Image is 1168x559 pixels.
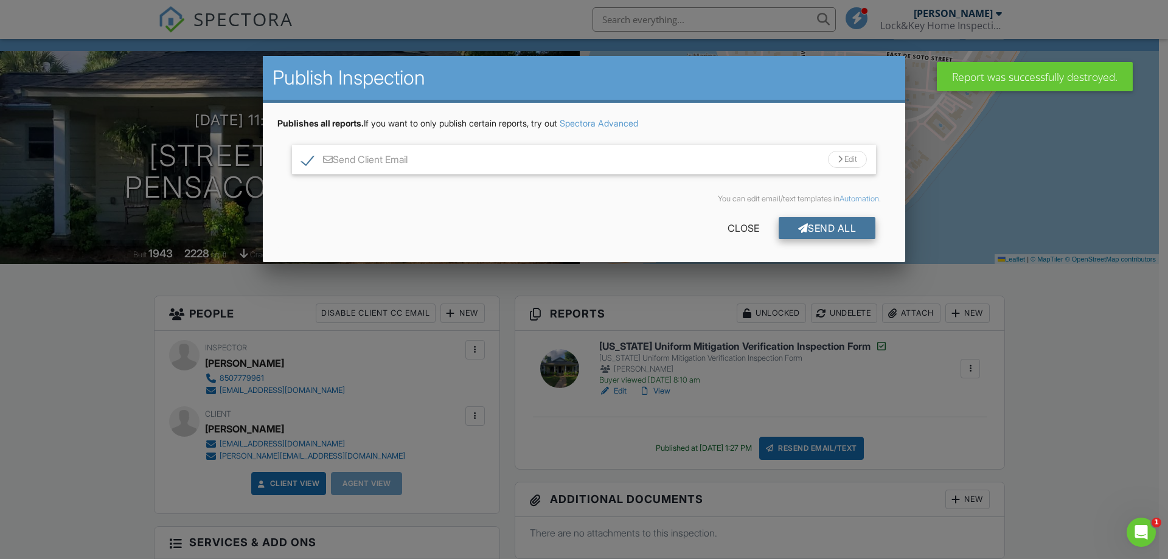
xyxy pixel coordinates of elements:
div: Close [708,217,779,239]
div: Send All [779,217,876,239]
div: Report was successfully destroyed. [937,62,1133,91]
a: Automation [839,194,879,203]
div: Edit [828,151,867,168]
div: You can edit email/text templates in . [287,194,881,204]
label: Send Client Email [302,154,408,169]
span: If you want to only publish certain reports, try out [277,118,557,128]
a: Spectora Advanced [560,118,638,128]
h2: Publish Inspection [273,66,895,90]
iframe: Intercom live chat [1127,518,1156,547]
span: 1 [1152,518,1161,527]
strong: Publishes all reports. [277,118,364,128]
